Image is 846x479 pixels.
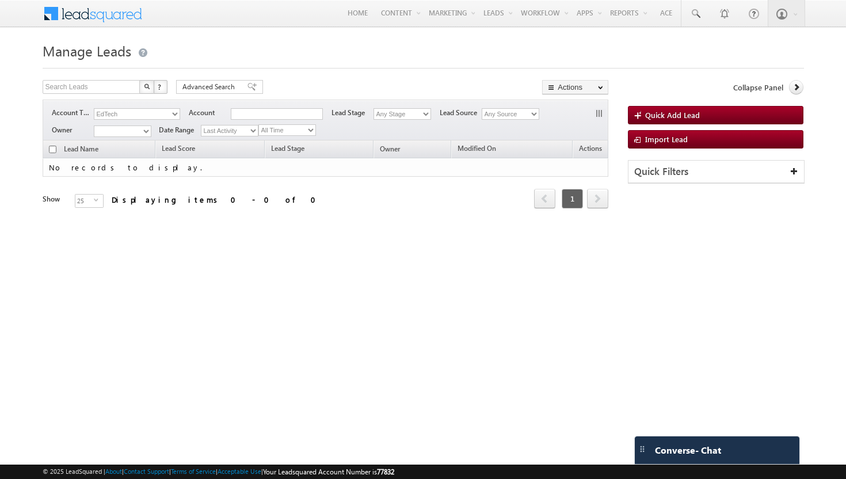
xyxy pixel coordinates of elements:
span: Actions [573,142,608,157]
span: Manage Leads [43,41,131,60]
span: select [94,197,103,203]
span: 1 [562,189,583,208]
a: Modified On [452,142,502,157]
span: Converse - Chat [655,445,721,455]
span: Lead Stage [271,144,304,153]
span: © 2025 LeadSquared | | | | | [43,466,394,477]
span: Collapse Panel [733,82,783,93]
span: Lead Source [440,108,482,118]
a: Acceptable Use [218,467,261,475]
span: Owner [380,145,400,153]
span: Advanced Search [182,82,238,92]
td: No records to display. [43,158,609,177]
span: Lead Stage [331,108,374,118]
span: 25 [75,195,94,207]
div: Quick Filters [628,161,804,183]
span: Your Leadsquared Account Number is [263,467,394,476]
a: prev [534,190,555,208]
img: Search [144,83,150,89]
span: Modified On [458,144,496,153]
span: prev [534,189,555,208]
a: next [587,190,608,208]
button: ? [154,80,167,94]
span: Account [189,108,231,118]
span: ? [158,82,163,92]
div: Show [43,194,66,204]
a: Contact Support [124,467,169,475]
span: Date Range [159,125,201,135]
span: next [587,189,608,208]
div: Displaying items 0 - 0 of 0 [112,193,323,206]
span: Lead Score [162,144,195,153]
img: carter-drag [638,444,647,454]
span: Account Type [52,108,94,118]
span: Quick Add Lead [645,110,700,120]
span: Owner [52,125,94,135]
a: Lead Stage [265,142,310,157]
span: 77832 [377,467,394,476]
a: About [105,467,122,475]
a: Lead Name [58,143,104,158]
input: Check all records [49,146,56,153]
a: Lead Score [156,142,201,157]
a: Terms of Service [171,467,216,475]
span: Import Lead [645,134,688,144]
button: Actions [542,80,608,94]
